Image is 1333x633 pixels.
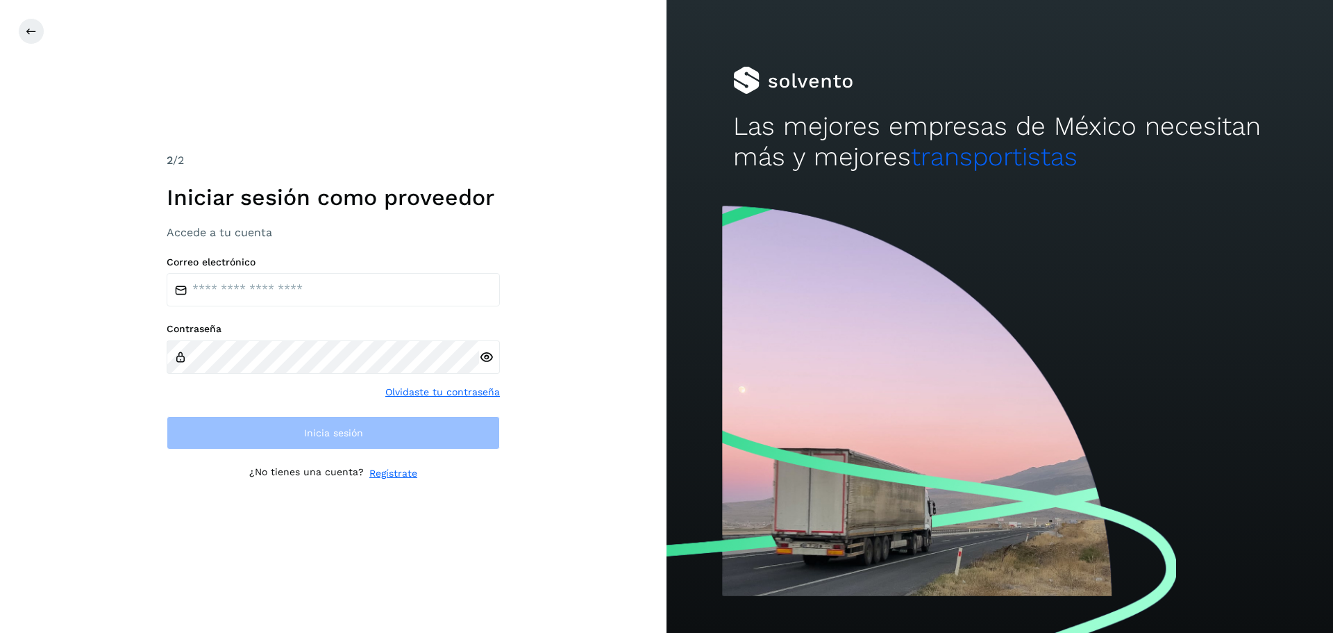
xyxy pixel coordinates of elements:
[167,226,500,239] h3: Accede a tu cuenta
[167,323,500,335] label: Contraseña
[167,416,500,450] button: Inicia sesión
[249,466,364,481] p: ¿No tienes una cuenta?
[369,466,417,481] a: Regístrate
[167,152,500,169] div: /2
[733,111,1266,173] h2: Las mejores empresas de México necesitan más y mejores
[304,428,363,438] span: Inicia sesión
[167,256,500,268] label: Correo electrónico
[911,142,1078,172] span: transportistas
[167,154,173,167] span: 2
[167,184,500,211] h1: Iniciar sesión como proveedor
[385,385,500,400] a: Olvidaste tu contraseña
